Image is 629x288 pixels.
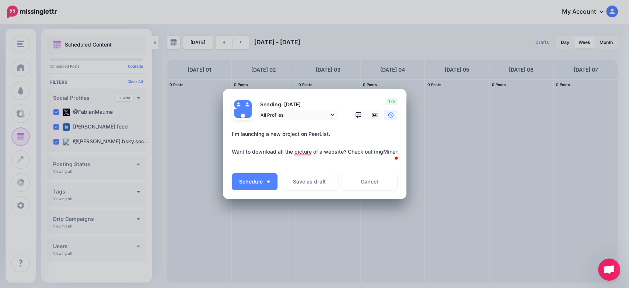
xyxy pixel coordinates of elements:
[261,111,329,119] span: All Profiles
[232,130,401,165] textarea: To enrich screen reader interactions, please activate Accessibility in Grammarly extension settings
[341,173,398,190] a: Cancel
[232,173,277,190] button: Schedule
[257,100,338,109] p: Sending: [DATE]
[232,130,401,156] div: I'm launching a new project on PeerList. Want to download all the picture of a website? Check out...
[234,100,243,109] img: user_default_image.png
[266,181,270,183] img: arrow-down-white.png
[257,110,338,120] a: All Profiles
[243,100,252,109] img: user_default_image.png
[386,98,397,105] span: 173
[281,173,338,190] button: Save as draft
[239,179,263,184] span: Schedule
[234,109,252,127] img: user_default_image.png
